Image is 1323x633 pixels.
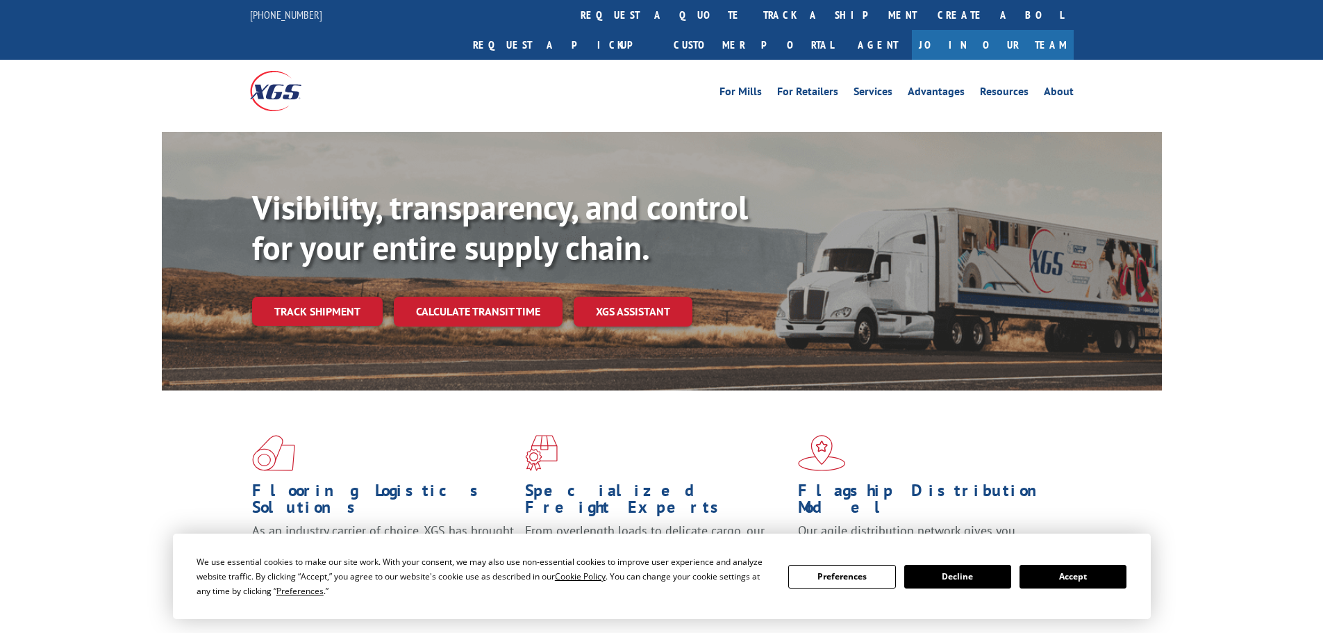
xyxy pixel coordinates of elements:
[574,297,692,327] a: XGS ASSISTANT
[798,482,1060,523] h1: Flagship Distribution Model
[252,186,748,269] b: Visibility, transparency, and control for your entire supply chain.
[252,297,383,326] a: Track shipment
[173,534,1151,619] div: Cookie Consent Prompt
[854,86,892,101] a: Services
[394,297,563,327] a: Calculate transit time
[525,435,558,471] img: xgs-icon-focused-on-flooring-red
[908,86,965,101] a: Advantages
[912,30,1074,60] a: Join Our Team
[904,565,1011,589] button: Decline
[463,30,663,60] a: Request a pickup
[798,435,846,471] img: xgs-icon-flagship-distribution-model-red
[844,30,912,60] a: Agent
[525,523,788,584] p: From overlength loads to delicate cargo, our experienced staff knows the best way to move your fr...
[252,482,515,523] h1: Flooring Logistics Solutions
[1020,565,1126,589] button: Accept
[197,554,772,598] div: We use essential cookies to make our site work. With your consent, we may also use non-essential ...
[663,30,844,60] a: Customer Portal
[525,482,788,523] h1: Specialized Freight Experts
[788,565,895,589] button: Preferences
[252,435,295,471] img: xgs-icon-total-supply-chain-intelligence-red
[719,86,762,101] a: For Mills
[276,585,324,597] span: Preferences
[777,86,838,101] a: For Retailers
[798,523,1054,555] span: Our agile distribution network gives you nationwide inventory management on demand.
[250,8,322,22] a: [PHONE_NUMBER]
[555,570,606,582] span: Cookie Policy
[1044,86,1074,101] a: About
[980,86,1029,101] a: Resources
[252,523,514,572] span: As an industry carrier of choice, XGS has brought innovation and dedication to flooring logistics...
